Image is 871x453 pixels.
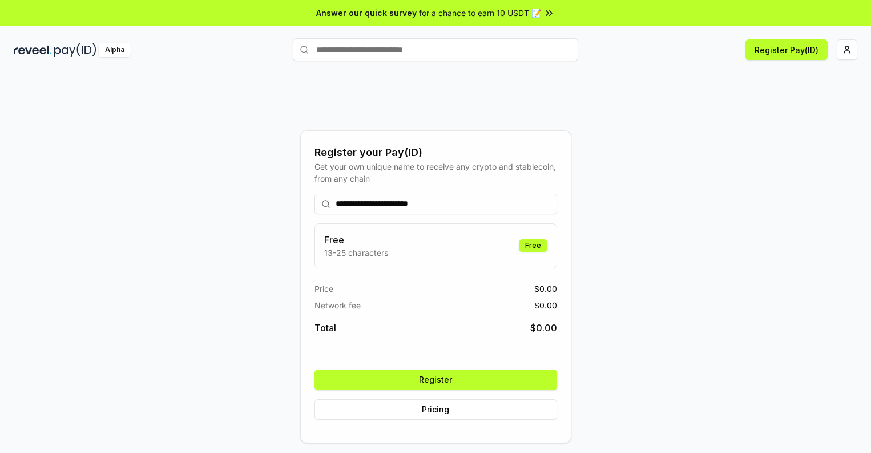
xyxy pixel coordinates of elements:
[324,233,388,247] h3: Free
[324,247,388,259] p: 13-25 characters
[314,283,333,295] span: Price
[314,321,336,335] span: Total
[314,161,557,185] div: Get your own unique name to receive any crypto and stablecoin, from any chain
[530,321,557,335] span: $ 0.00
[316,7,417,19] span: Answer our quick survey
[314,370,557,390] button: Register
[314,299,361,311] span: Network fee
[745,39,828,60] button: Register Pay(ID)
[99,43,131,57] div: Alpha
[519,239,547,252] div: Free
[314,145,557,161] div: Register your Pay(ID)
[534,283,557,295] span: $ 0.00
[419,7,541,19] span: for a chance to earn 10 USDT 📝
[54,43,96,57] img: pay_id
[534,299,557,311] span: $ 0.00
[314,399,557,420] button: Pricing
[14,43,52,57] img: reveel_dark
